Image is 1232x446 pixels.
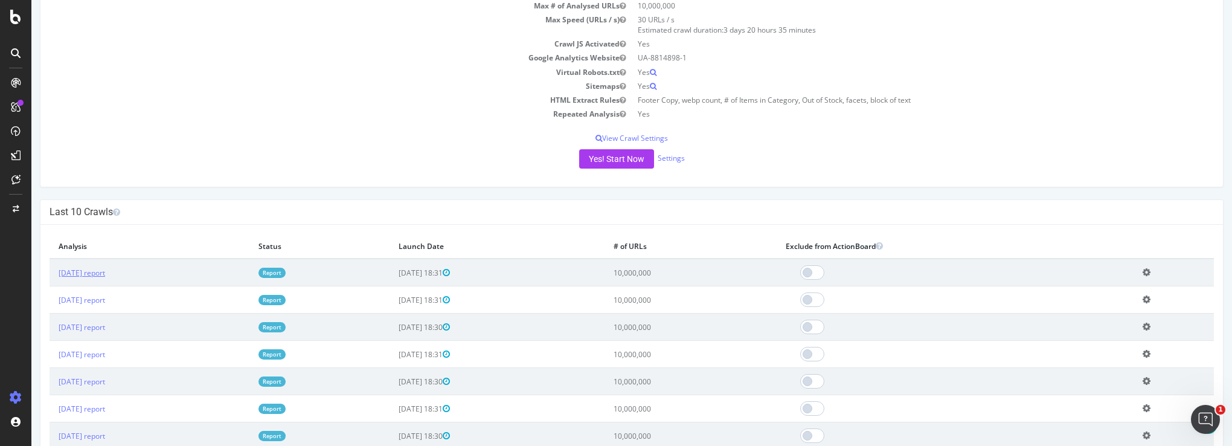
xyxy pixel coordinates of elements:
[218,234,358,259] th: Status
[548,149,623,169] button: Yes! Start Now
[573,286,745,314] td: 10,000,000
[18,79,600,93] td: Sitemaps
[745,234,1102,259] th: Exclude from ActionBoard
[1191,405,1220,434] iframe: Intercom live chat
[573,314,745,341] td: 10,000,000
[367,349,419,360] span: [DATE] 18:31
[600,13,1182,37] td: 30 URLs / s Estimated crawl duration:
[573,259,745,286] td: 10,000,000
[27,349,74,360] a: [DATE] report
[600,107,1182,121] td: Yes
[27,268,74,278] a: [DATE] report
[227,295,254,305] a: Report
[18,13,600,37] td: Max Speed (URLs / s)
[573,395,745,422] td: 10,000,000
[600,65,1182,79] td: Yes
[692,25,784,35] span: 3 days 20 hours 35 minutes
[600,51,1182,65] td: UA-8814898-1
[27,322,74,332] a: [DATE] report
[573,341,745,368] td: 10,000,000
[367,268,419,278] span: [DATE] 18:31
[27,377,74,387] a: [DATE] report
[227,349,254,360] a: Report
[573,368,745,395] td: 10,000,000
[227,404,254,414] a: Report
[227,377,254,387] a: Report
[367,322,419,332] span: [DATE] 18:30
[18,65,600,79] td: Virtual Robots.txt
[227,431,254,441] a: Report
[600,79,1182,93] td: Yes
[573,234,745,259] th: # of URLs
[27,295,74,305] a: [DATE] report
[18,206,1182,218] h4: Last 10 Crawls
[358,234,573,259] th: Launch Date
[18,93,600,107] td: HTML Extract Rules
[600,37,1182,51] td: Yes
[227,268,254,278] a: Report
[367,431,419,441] span: [DATE] 18:30
[18,37,600,51] td: Crawl JS Activated
[367,377,419,387] span: [DATE] 18:30
[18,133,1182,143] p: View Crawl Settings
[1216,405,1225,415] span: 1
[367,295,419,305] span: [DATE] 18:31
[367,404,419,414] span: [DATE] 18:31
[600,93,1182,107] td: Footer Copy, webp count, # of Items in Category, Out of Stock, facets, block of text
[18,51,600,65] td: Google Analytics Website
[18,107,600,121] td: Repeated Analysis
[18,234,218,259] th: Analysis
[626,153,653,163] a: Settings
[27,404,74,414] a: [DATE] report
[27,431,74,441] a: [DATE] report
[227,322,254,332] a: Report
